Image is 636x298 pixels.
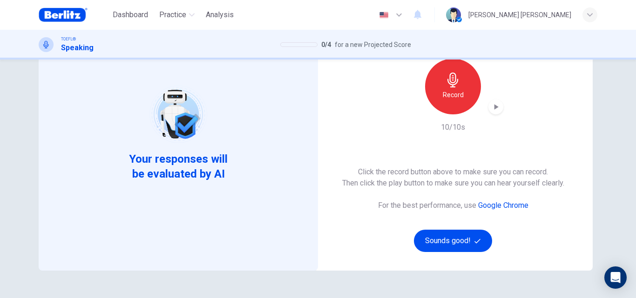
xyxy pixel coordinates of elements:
a: Google Chrome [478,201,528,210]
span: Dashboard [113,9,148,20]
h6: For the best performance, use [378,200,528,211]
span: TOEFL® [61,36,76,42]
img: robot icon [149,85,208,144]
button: Dashboard [109,7,152,23]
img: Profile picture [446,7,461,22]
span: Analysis [206,9,234,20]
h6: 10/10s [441,122,465,133]
img: en [378,12,390,19]
h6: Record [443,89,464,100]
div: Open Intercom Messenger [604,266,627,289]
button: Analysis [202,7,237,23]
button: Sounds good! [414,230,492,252]
a: Berlitz Brasil logo [39,6,109,24]
span: 0 / 4 [321,39,331,50]
span: Practice [159,9,186,20]
img: Berlitz Brasil logo [39,6,88,24]
h6: Click the record button above to make sure you can record. Then click the play button to make sur... [342,166,564,189]
button: Record [425,59,481,114]
span: for a new Projected Score [335,39,411,50]
button: Practice [156,7,198,23]
span: Your responses will be evaluated by AI [122,152,235,181]
h1: Speaking [61,42,94,53]
div: [PERSON_NAME] [PERSON_NAME] [468,9,571,20]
